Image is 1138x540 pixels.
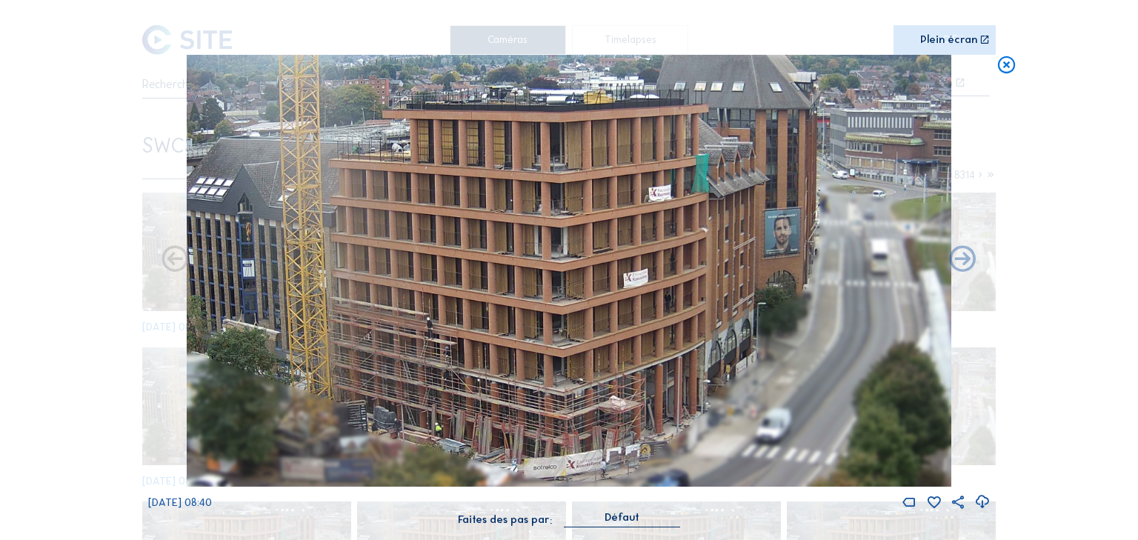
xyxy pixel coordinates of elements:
i: Forward [159,244,191,276]
div: Plein écran [920,35,977,46]
div: Défaut [605,511,639,524]
i: Back [947,244,979,276]
div: Faites des pas par: [458,515,552,525]
img: Image [187,55,951,487]
div: Défaut [564,511,680,527]
span: [DATE] 08:40 [148,496,212,509]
